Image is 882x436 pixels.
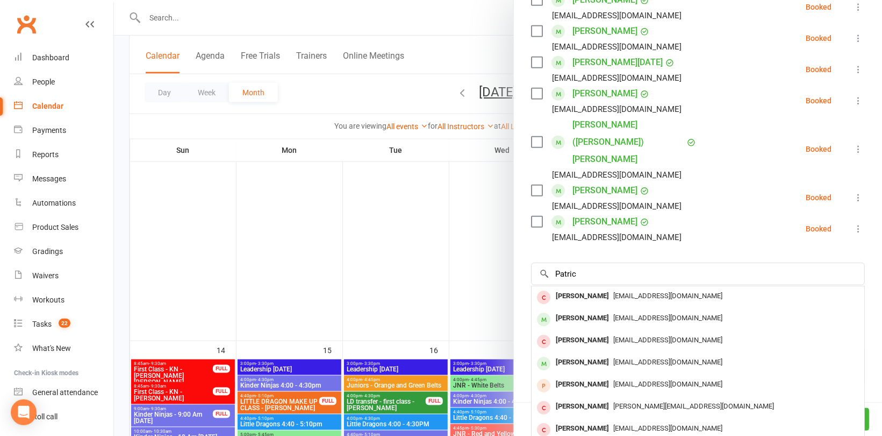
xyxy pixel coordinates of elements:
div: People [32,78,55,86]
a: [PERSON_NAME] ([PERSON_NAME]) [PERSON_NAME] [572,116,684,168]
input: Search to add attendees [531,263,865,285]
a: [PERSON_NAME] [572,85,637,102]
a: Automations [14,191,113,215]
a: Waivers [14,264,113,288]
span: [EMAIL_ADDRESS][DOMAIN_NAME] [613,336,722,344]
div: member [537,401,550,414]
div: [PERSON_NAME] [551,333,613,348]
div: Payments [32,126,66,135]
div: Booked [806,34,831,42]
a: Gradings [14,240,113,264]
span: 22 [59,319,70,328]
a: Tasks 22 [14,312,113,336]
div: Workouts [32,296,64,304]
div: Booked [806,145,831,153]
a: [PERSON_NAME][DATE] [572,54,663,71]
a: Reports [14,143,113,167]
a: Clubworx [13,11,40,38]
div: [EMAIL_ADDRESS][DOMAIN_NAME] [552,230,682,244]
div: Booked [806,194,831,201]
div: Roll call [32,412,58,421]
div: [EMAIL_ADDRESS][DOMAIN_NAME] [552,40,682,54]
span: [EMAIL_ADDRESS][DOMAIN_NAME] [613,358,722,366]
span: [EMAIL_ADDRESS][DOMAIN_NAME] [613,292,722,300]
div: member [537,335,550,348]
div: Calendar [32,102,63,110]
div: Automations [32,199,76,207]
a: General attendance kiosk mode [14,381,113,405]
div: [EMAIL_ADDRESS][DOMAIN_NAME] [552,199,682,213]
div: Booked [806,97,831,104]
div: prospect [537,379,550,392]
div: [EMAIL_ADDRESS][DOMAIN_NAME] [552,9,682,23]
div: [PERSON_NAME] [551,377,613,392]
a: Roll call [14,405,113,429]
div: member [537,313,550,326]
a: Product Sales [14,215,113,240]
div: [PERSON_NAME] [551,311,613,326]
div: Messages [32,174,66,183]
span: [EMAIL_ADDRESS][DOMAIN_NAME] [613,424,722,432]
div: Booked [806,3,831,11]
span: [EMAIL_ADDRESS][DOMAIN_NAME] [613,314,722,322]
div: Reports [32,150,59,159]
div: member [537,291,550,304]
span: [EMAIL_ADDRESS][DOMAIN_NAME] [613,380,722,388]
div: Booked [806,225,831,233]
div: [EMAIL_ADDRESS][DOMAIN_NAME] [552,102,682,116]
div: [EMAIL_ADDRESS][DOMAIN_NAME] [552,71,682,85]
a: [PERSON_NAME] [572,182,637,199]
div: Waivers [32,271,59,280]
div: Dashboard [32,53,69,62]
div: General attendance [32,388,98,397]
div: Product Sales [32,223,78,231]
div: member [537,357,550,370]
div: [PERSON_NAME] [551,399,613,414]
span: [PERSON_NAME][EMAIL_ADDRESS][DOMAIN_NAME] [613,402,774,410]
div: Gradings [32,247,63,256]
div: [PERSON_NAME] [551,289,613,304]
a: [PERSON_NAME] [572,23,637,40]
a: Messages [14,167,113,191]
a: Workouts [14,288,113,312]
a: [PERSON_NAME] [572,213,637,230]
div: Tasks [32,320,52,328]
div: [EMAIL_ADDRESS][DOMAIN_NAME] [552,168,682,182]
a: People [14,70,113,94]
a: Calendar [14,94,113,118]
div: What's New [32,344,71,353]
a: Dashboard [14,46,113,70]
div: [PERSON_NAME] [551,355,613,370]
a: Payments [14,118,113,143]
a: What's New [14,336,113,361]
div: Open Intercom Messenger [11,399,37,425]
div: Booked [806,66,831,73]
